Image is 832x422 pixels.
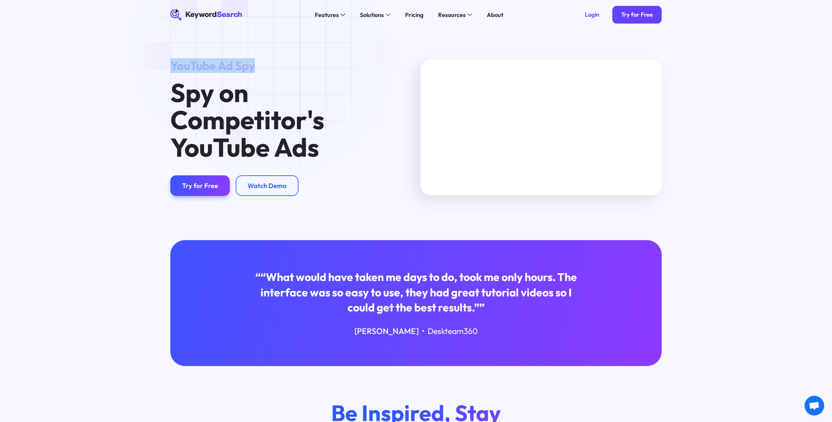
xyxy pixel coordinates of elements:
div: Try for Free [182,182,218,190]
div: Pricing [405,10,423,19]
div: Login [585,11,599,19]
span: YouTube Ad Spy [170,58,255,73]
div: Deskteam360 [428,325,478,337]
a: About [483,9,508,21]
div: About [487,10,503,19]
a: Try for Free [612,6,662,24]
a: 开放式聊天 [805,396,824,415]
a: Pricing [401,9,428,21]
a: Try for Free [170,175,230,196]
iframe: Spy on Your Competitor's Keywords & YouTube Ads (Free Trial Link Below) [420,60,662,195]
a: Login [576,6,608,24]
div: ““What would have taken me days to do, took me only hours. The interface was so easy to use, they... [251,270,581,315]
div: Resources [438,10,466,19]
div: Watch Demo [247,182,287,190]
h1: Spy on Competitor's YouTube Ads [170,79,382,161]
div: Solutions [360,10,384,19]
div: Features [315,10,339,19]
div: [PERSON_NAME] [354,325,419,337]
div: Try for Free [621,11,653,19]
